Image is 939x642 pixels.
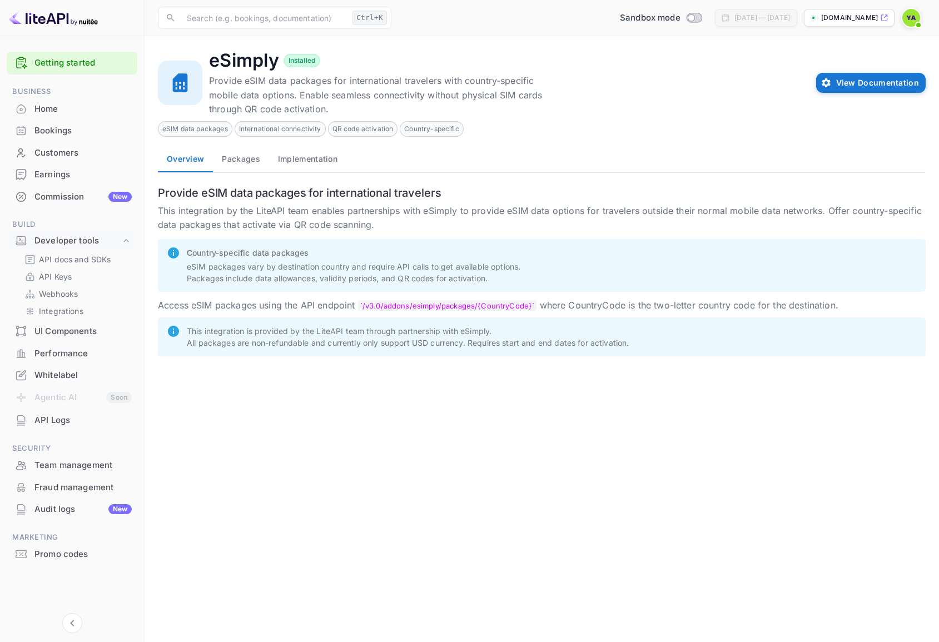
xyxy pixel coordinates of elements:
a: Whitelabel [7,365,137,385]
p: Country-specific data packages [187,247,917,258]
a: CommissionNew [7,186,137,207]
span: Installed [284,56,320,66]
div: Whitelabel [7,365,137,386]
span: Sandbox mode [620,12,680,24]
div: Team management [7,455,137,476]
button: Implementation [269,146,346,172]
a: Performance [7,343,137,364]
div: New [108,192,132,202]
div: Home [34,103,132,116]
button: Collapse navigation [62,613,82,633]
a: Customers [7,142,137,163]
div: Home [7,98,137,120]
div: Fraud management [34,481,132,494]
a: Getting started [34,57,132,69]
a: Audit logsNew [7,499,137,519]
div: Promo codes [7,544,137,565]
div: Audit logs [34,503,132,516]
div: API Logs [34,414,132,427]
p: API docs and SDKs [39,253,111,265]
a: API Logs [7,410,137,430]
a: API docs and SDKs [24,253,128,265]
div: Earnings [34,168,132,181]
p: This integration by the LiteAPI team enables partnerships with eSimply to provide eSIM data optio... [158,204,926,232]
div: Bookings [7,120,137,142]
div: Customers [7,142,137,164]
a: Integrations [24,305,128,317]
div: Webhooks [20,286,133,302]
p: Access eSIM packages using the API endpoint where CountryCode is the two-letter country code for ... [158,298,926,313]
h6: Provide eSIM data packages for international travelers [158,186,926,200]
div: Whitelabel [34,369,132,382]
div: Promo codes [34,548,132,561]
a: Fraud management [7,477,137,497]
div: Getting started [7,52,137,74]
h4: eSimply [209,49,279,72]
div: UI Components [7,321,137,342]
p: eSIM packages vary by destination country and require API calls to get available options. Package... [187,261,917,284]
div: API docs and SDKs [20,251,133,267]
div: API Keys [20,268,133,285]
div: Team management [34,459,132,472]
a: Home [7,98,137,119]
a: Bookings [7,120,137,141]
button: Packages [213,146,269,172]
input: Search (e.g. bookings, documentation) [180,7,348,29]
code: /v3.0/addons/esimply/packages/ {CountryCode} [358,300,537,311]
div: Customers [34,147,132,160]
p: Webhooks [39,288,78,300]
span: Marketing [7,531,137,544]
button: View Documentation [816,73,926,93]
a: Team management [7,455,137,475]
p: API Keys [39,271,72,282]
div: Audit logsNew [7,499,137,520]
div: Integrations [20,303,133,319]
p: [DOMAIN_NAME] [821,13,878,23]
p: Integrations [39,305,83,317]
span: Security [7,442,137,455]
a: API Keys [24,271,128,282]
img: LiteAPI logo [9,9,98,27]
div: [DATE] — [DATE] [734,13,790,23]
p: This integration is provided by the LiteAPI team through partnership with eSimply. All packages a... [187,325,917,349]
a: Earnings [7,164,137,185]
a: Webhooks [24,288,128,300]
div: Developer tools [34,235,121,247]
div: Performance [7,343,137,365]
div: Bookings [34,125,132,137]
button: Overview [158,146,213,172]
span: Country-specific [400,124,463,134]
div: Switch to Production mode [615,12,706,24]
div: Ctrl+K [352,11,387,25]
div: New [108,504,132,514]
img: Yariv Adin [902,9,920,27]
div: Earnings [7,164,137,186]
div: Developer tools [7,231,137,251]
span: Business [7,86,137,98]
a: UI Components [7,321,137,341]
div: Fraud management [7,477,137,499]
a: Promo codes [7,544,137,564]
span: International connectivity [235,124,325,134]
span: eSIM data packages [158,124,232,134]
div: CommissionNew [7,186,137,208]
p: Provide eSIM data packages for international travelers with country-specific mobile data options.... [209,74,543,117]
div: Commission [34,191,132,203]
span: QR code activation [329,124,398,134]
span: Build [7,218,137,231]
div: Performance [34,347,132,360]
div: UI Components [34,325,132,338]
div: API Logs [7,410,137,431]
